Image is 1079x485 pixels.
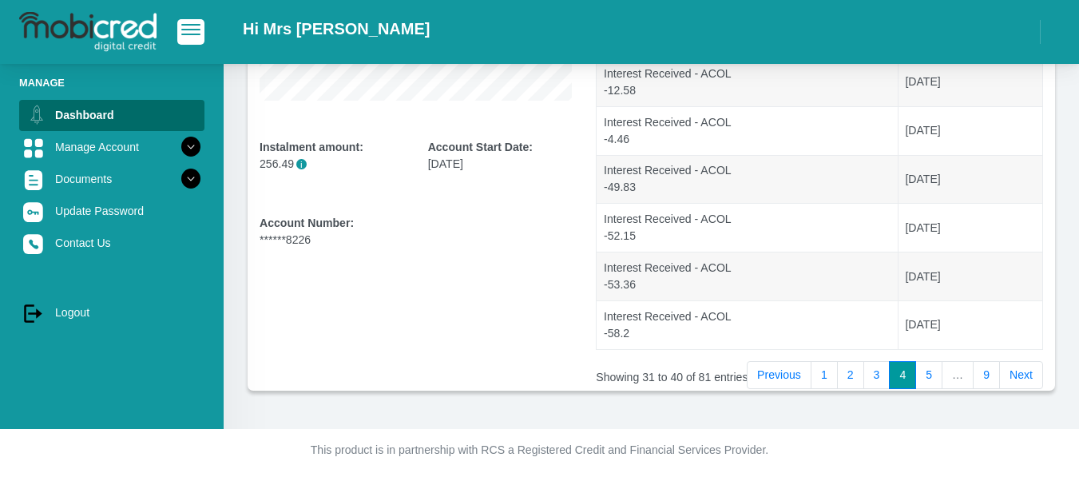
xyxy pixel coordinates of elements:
[19,297,204,328] a: Logout
[915,361,942,390] a: 5
[19,132,204,162] a: Manage Account
[899,155,1042,204] td: [DATE]
[19,228,204,258] a: Contact Us
[19,164,204,194] a: Documents
[811,361,838,390] a: 1
[597,252,898,300] td: Interest Received - ACOL -53.36
[596,360,768,386] div: Showing 31 to 40 of 81 entries
[837,361,864,390] a: 2
[597,203,898,252] td: Interest Received - ACOL -52.15
[260,217,354,229] b: Account Number:
[899,300,1042,349] td: [DATE]
[597,155,898,204] td: Interest Received - ACOL -49.83
[19,75,204,90] li: Manage
[97,442,983,459] p: This product is in partnership with RCS a Registered Credit and Financial Services Provider.
[597,58,898,106] td: Interest Received - ACOL -12.58
[19,196,204,226] a: Update Password
[973,361,1000,390] a: 9
[296,159,307,169] span: i
[899,203,1042,252] td: [DATE]
[747,361,811,390] a: Previous
[863,361,891,390] a: 3
[19,12,157,52] img: logo-mobicred.svg
[899,106,1042,155] td: [DATE]
[597,106,898,155] td: Interest Received - ACOL -4.46
[428,139,573,173] div: [DATE]
[243,19,430,38] h2: Hi Mrs [PERSON_NAME]
[260,141,363,153] b: Instalment amount:
[428,141,533,153] b: Account Start Date:
[260,156,404,173] p: 256.49
[597,300,898,349] td: Interest Received - ACOL -58.2
[19,100,204,130] a: Dashboard
[889,361,916,390] a: 4
[899,58,1042,106] td: [DATE]
[899,252,1042,300] td: [DATE]
[999,361,1043,390] a: Next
